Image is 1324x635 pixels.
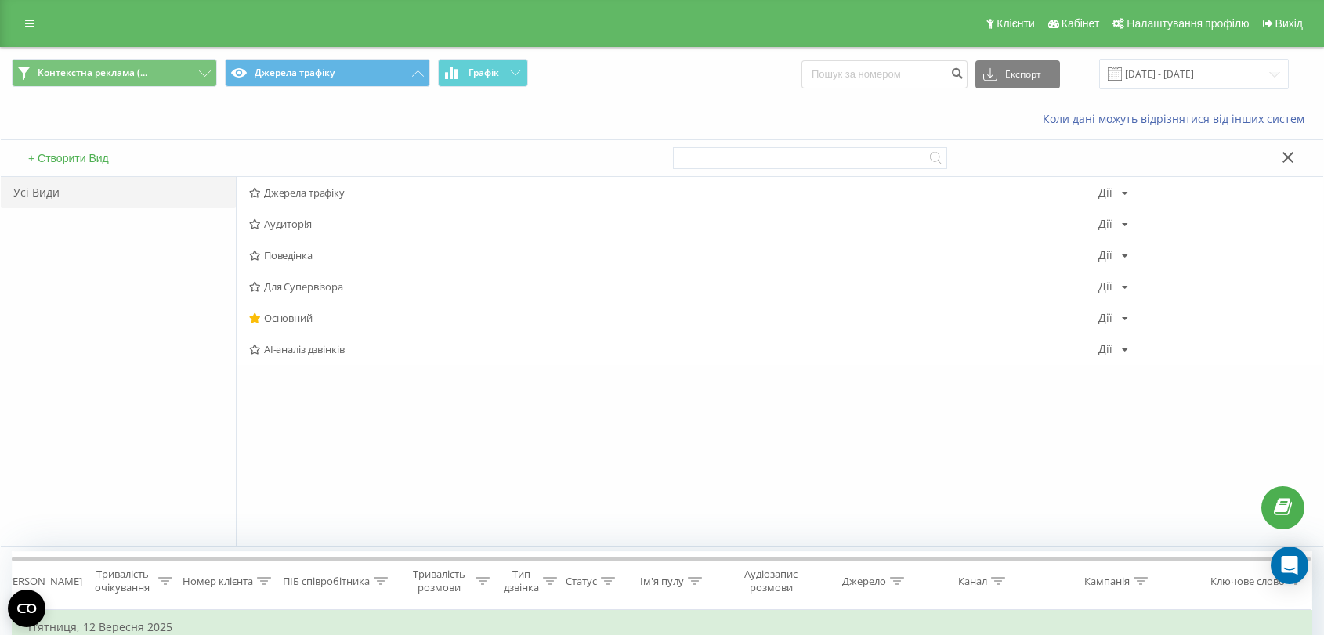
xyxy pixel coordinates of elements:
[1098,344,1112,355] div: Дії
[1043,111,1312,126] a: Коли дані можуть відрізнятися вiд інших систем
[1098,312,1112,323] div: Дії
[90,568,154,594] div: Тривалість очікування
[1,177,236,208] div: Усі Види
[407,568,472,594] div: Тривалість розмови
[958,575,987,588] div: Канал
[249,344,1098,355] span: AI-аналіз дзвінків
[1277,150,1300,167] button: Закрити
[1098,187,1112,198] div: Дії
[997,17,1035,30] span: Клієнти
[1098,218,1112,229] div: Дії
[249,187,1098,198] span: Джерела трафіку
[438,59,528,87] button: Графік
[801,60,968,88] input: Пошук за номером
[38,67,147,79] span: Контекстна реклама (...
[283,575,370,588] div: ПІБ співробітника
[1098,281,1112,292] div: Дії
[842,575,886,588] div: Джерело
[640,575,684,588] div: Ім'я пулу
[3,575,82,588] div: [PERSON_NAME]
[1084,575,1130,588] div: Кампанія
[732,568,810,594] div: Аудіозапис розмови
[566,575,597,588] div: Статус
[468,67,499,78] span: Графік
[1271,547,1308,584] div: Open Intercom Messenger
[249,218,1098,229] span: Аудиторія
[504,568,539,594] div: Тип дзвінка
[1098,250,1112,261] div: Дії
[24,151,114,165] button: + Створити Вид
[1127,17,1249,30] span: Налаштування профілю
[975,60,1060,88] button: Експорт
[1062,17,1100,30] span: Кабінет
[8,590,45,627] button: Open CMP widget
[12,59,217,87] button: Контекстна реклама (...
[225,59,430,87] button: Джерела трафіку
[1210,575,1285,588] div: Ключове слово
[1275,17,1303,30] span: Вихід
[249,250,1098,261] span: Поведінка
[249,281,1098,292] span: Для Супервізора
[249,312,1098,323] span: Основний
[183,575,253,588] div: Номер клієнта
